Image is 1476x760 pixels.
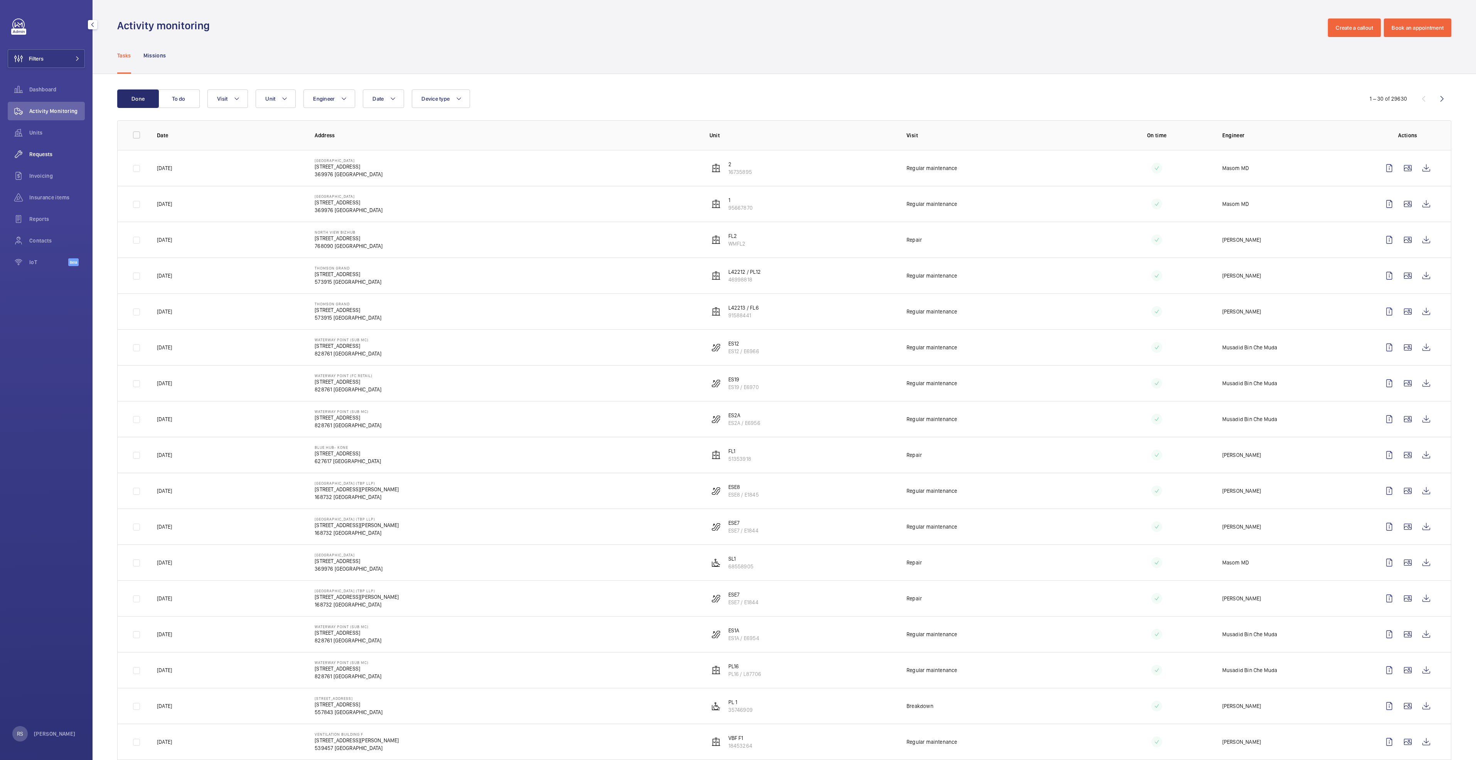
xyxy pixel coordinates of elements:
[315,593,399,601] p: [STREET_ADDRESS][PERSON_NAME]
[728,563,753,570] p: 68558905
[157,344,172,351] p: [DATE]
[315,266,381,270] p: Thomson Grand
[906,451,922,459] p: Repair
[1222,666,1277,674] p: Musadid Bin Che Muda
[315,485,399,493] p: [STREET_ADDRESS][PERSON_NAME]
[728,419,760,427] p: ES2A / E6956
[728,196,753,204] p: 1
[1222,559,1249,566] p: Masom MD
[728,276,761,283] p: 46998818
[728,706,753,714] p: 35746909
[29,107,85,115] span: Activity Monitoring
[157,666,172,674] p: [DATE]
[315,521,399,529] p: [STREET_ADDRESS][PERSON_NAME]
[315,378,381,386] p: [STREET_ADDRESS]
[315,242,382,250] p: 768090 [GEOGRAPHIC_DATA]
[29,237,85,244] span: Contacts
[711,307,721,316] img: elevator.svg
[906,523,957,531] p: Regular maintenance
[315,665,381,672] p: [STREET_ADDRESS]
[315,314,381,322] p: 573915 [GEOGRAPHIC_DATA]
[728,634,759,642] p: ES1A / E6954
[29,172,85,180] span: Invoicing
[256,89,296,108] button: Unit
[315,708,382,716] p: 557843 [GEOGRAPHIC_DATA]
[1222,487,1261,495] p: [PERSON_NAME]
[157,595,172,602] p: [DATE]
[728,347,759,355] p: ES12 / E6966
[711,450,721,460] img: elevator.svg
[157,451,172,459] p: [DATE]
[728,598,758,606] p: ESE7 / E1844
[157,415,172,423] p: [DATE]
[728,168,752,176] p: 16735895
[315,199,382,206] p: [STREET_ADDRESS]
[315,629,381,637] p: [STREET_ADDRESS]
[728,483,759,491] p: ESE8
[315,306,381,314] p: [STREET_ADDRESS]
[157,379,172,387] p: [DATE]
[906,595,922,602] p: Repair
[157,164,172,172] p: [DATE]
[711,379,721,388] img: escalator.svg
[315,557,382,565] p: [STREET_ADDRESS]
[728,670,761,678] p: PL16 / L87706
[315,565,382,573] p: 369976 [GEOGRAPHIC_DATA]
[728,383,759,391] p: ES19 / E6970
[1384,19,1451,37] button: Book an appointment
[1222,523,1261,531] p: [PERSON_NAME]
[117,89,159,108] button: Done
[157,702,172,710] p: [DATE]
[1222,595,1261,602] p: [PERSON_NAME]
[29,129,85,136] span: Units
[1222,451,1261,459] p: [PERSON_NAME]
[303,89,355,108] button: Engineer
[1222,164,1249,172] p: Masom MD
[29,150,85,158] span: Requests
[157,487,172,495] p: [DATE]
[315,350,381,357] p: 828761 [GEOGRAPHIC_DATA]
[315,601,399,608] p: 168732 [GEOGRAPHIC_DATA]
[1370,95,1407,103] div: 1 – 30 of 29630
[906,272,957,280] p: Regular maintenance
[711,271,721,280] img: elevator.svg
[372,96,384,102] span: Date
[1222,236,1261,244] p: [PERSON_NAME]
[315,588,399,593] p: [GEOGRAPHIC_DATA] (TBP LLP)
[315,553,382,557] p: [GEOGRAPHIC_DATA]
[315,158,382,163] p: [GEOGRAPHIC_DATA]
[728,519,758,527] p: ESE7
[157,738,172,746] p: [DATE]
[1222,415,1277,423] p: Musadid Bin Che Muda
[17,730,23,738] p: RS
[157,559,172,566] p: [DATE]
[315,493,399,501] p: 168732 [GEOGRAPHIC_DATA]
[711,666,721,675] img: elevator.svg
[728,591,758,598] p: ESE7
[711,737,721,747] img: elevator.svg
[29,55,44,62] span: Filters
[315,270,381,278] p: [STREET_ADDRESS]
[711,199,721,209] img: elevator.svg
[1222,738,1261,746] p: [PERSON_NAME]
[315,373,381,378] p: Waterway Point (FC Retail)
[315,206,382,214] p: 369976 [GEOGRAPHIC_DATA]
[728,662,761,670] p: PL16
[143,52,166,59] p: Missions
[29,215,85,223] span: Reports
[711,522,721,531] img: escalator.svg
[34,730,76,738] p: [PERSON_NAME]
[315,517,399,521] p: [GEOGRAPHIC_DATA] (TBP LLP)
[728,204,753,212] p: 95667870
[906,666,957,674] p: Regular maintenance
[728,698,753,706] p: PL 1
[711,343,721,352] img: escalator.svg
[117,19,214,33] h1: Activity monitoring
[728,411,760,419] p: ES2A
[68,258,79,266] span: Beta
[709,131,895,139] p: Unit
[906,164,957,172] p: Regular maintenance
[711,486,721,495] img: escalator.svg
[315,529,399,537] p: 168732 [GEOGRAPHIC_DATA]
[711,235,721,244] img: elevator.svg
